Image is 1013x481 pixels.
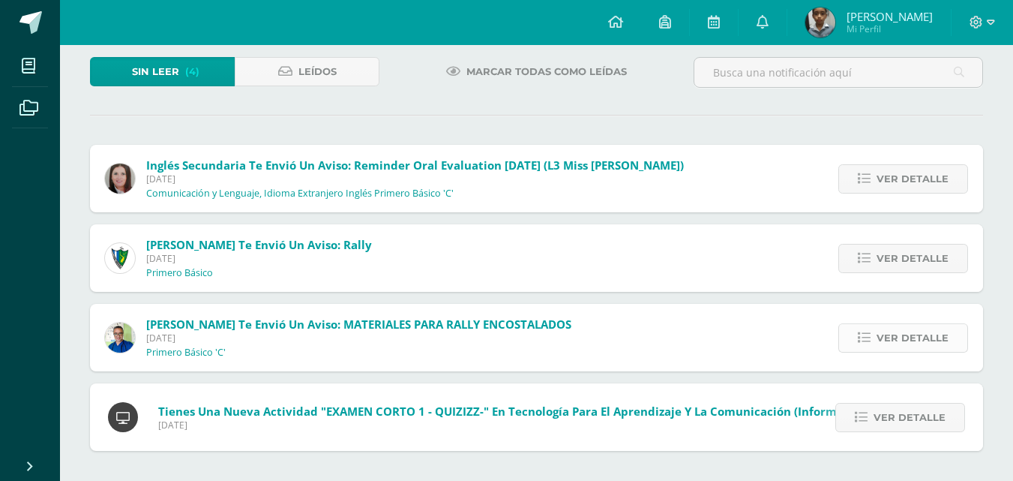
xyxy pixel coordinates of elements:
[146,173,684,185] span: [DATE]
[146,237,372,252] span: [PERSON_NAME] te envió un aviso: Rally
[874,404,946,431] span: Ver detalle
[158,404,869,419] span: Tienes una nueva actividad "EXAMEN CORTO 1 - QUIZIZZ-" En Tecnología para el Aprendizaje y la Com...
[105,164,135,194] img: 8af0450cf43d44e38c4a1497329761f3.png
[146,188,454,200] p: Comunicación y Lenguaje, Idioma Extranjero Inglés Primero Básico 'C'
[146,252,372,265] span: [DATE]
[105,243,135,273] img: 9f174a157161b4ddbe12118a61fed988.png
[877,165,949,193] span: Ver detalle
[427,57,646,86] a: Marcar todas como leídas
[132,58,179,86] span: Sin leer
[694,58,982,87] input: Busca una notificación aquí
[146,267,213,279] p: Primero Básico
[877,245,949,272] span: Ver detalle
[877,324,949,352] span: Ver detalle
[105,323,135,353] img: 692ded2a22070436d299c26f70cfa591.png
[146,317,571,332] span: [PERSON_NAME] te envió un aviso: MATERIALES PARA RALLY ENCOSTALADOS
[158,419,869,431] span: [DATE]
[805,8,835,38] img: b3e9e708a5629e4d5d9c659c76c00622.png
[146,332,571,344] span: [DATE]
[298,58,337,86] span: Leídos
[847,9,933,24] span: [PERSON_NAME]
[90,57,235,86] a: Sin leer(4)
[847,23,933,35] span: Mi Perfil
[146,347,226,359] p: Primero Básico 'C'
[185,58,199,86] span: (4)
[235,57,379,86] a: Leídos
[146,158,684,173] span: Inglés Secundaria te envió un aviso: Reminder Oral Evaluation [DATE] (L3 Miss [PERSON_NAME])
[466,58,627,86] span: Marcar todas como leídas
